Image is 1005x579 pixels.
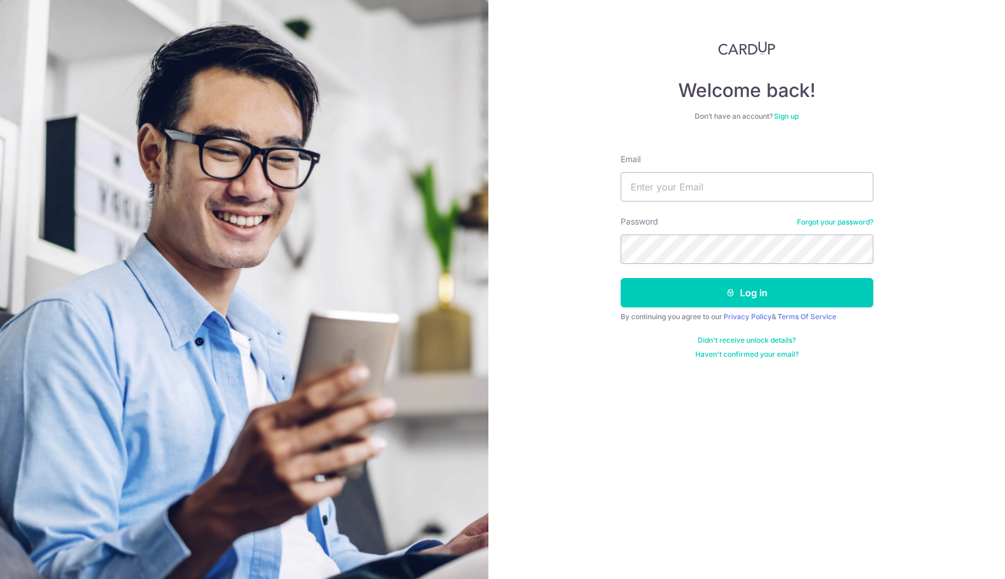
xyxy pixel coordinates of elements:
div: By continuing you agree to our & [621,312,873,322]
a: Privacy Policy [723,312,772,321]
h4: Welcome back! [621,79,873,102]
a: Terms Of Service [778,312,836,321]
label: Email [621,153,641,165]
div: Don’t have an account? [621,112,873,121]
img: CardUp Logo [718,41,776,55]
input: Enter your Email [621,172,873,202]
a: Didn't receive unlock details? [698,336,796,345]
a: Haven't confirmed your email? [695,350,799,359]
a: Forgot your password? [797,217,873,227]
a: Sign up [774,112,799,121]
button: Log in [621,278,873,307]
label: Password [621,216,658,227]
